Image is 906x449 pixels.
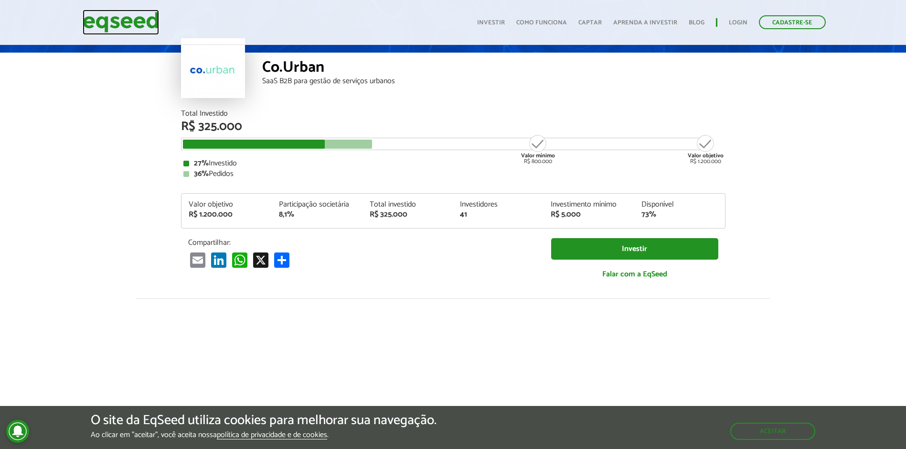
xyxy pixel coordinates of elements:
[188,238,537,247] p: Compartilhar:
[230,252,249,268] a: WhatsApp
[183,170,723,178] div: Pedidos
[279,211,355,219] div: 8,1%
[279,201,355,208] div: Participação societária
[689,20,704,26] a: Blog
[551,211,627,219] div: R$ 5.000
[370,211,446,219] div: R$ 325.000
[209,252,228,268] a: LinkedIn
[641,211,718,219] div: 73%
[688,134,724,164] div: R$ 1.200.000
[189,201,265,208] div: Valor objetivo
[521,151,555,160] strong: Valor mínimo
[91,413,437,428] h5: O site da EqSeed utiliza cookies para melhorar sua navegação.
[83,10,159,35] img: EqSeed
[262,60,725,77] div: Co.Urban
[188,252,207,268] a: Email
[516,20,567,26] a: Como funciona
[194,167,209,180] strong: 36%
[189,211,265,219] div: R$ 1.200.000
[181,120,725,133] div: R$ 325.000
[183,160,723,167] div: Investido
[641,201,718,208] div: Disponível
[551,201,627,208] div: Investimento mínimo
[194,157,209,170] strong: 27%
[578,20,602,26] a: Captar
[217,431,327,439] a: política de privacidade e de cookies
[460,201,536,208] div: Investidores
[251,252,270,268] a: X
[272,252,291,268] a: Compartilhar
[729,20,747,26] a: Login
[613,20,677,26] a: Aprenda a investir
[262,77,725,85] div: SaaS B2B para gestão de serviços urbanos
[91,430,437,439] p: Ao clicar em "aceitar", você aceita nossa .
[460,211,536,219] div: 41
[551,264,718,284] a: Falar com a EqSeed
[551,238,718,260] a: Investir
[730,423,815,440] button: Aceitar
[688,151,724,160] strong: Valor objetivo
[370,201,446,208] div: Total investido
[520,134,556,164] div: R$ 800.000
[759,15,826,29] a: Cadastre-se
[181,110,725,118] div: Total Investido
[477,20,505,26] a: Investir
